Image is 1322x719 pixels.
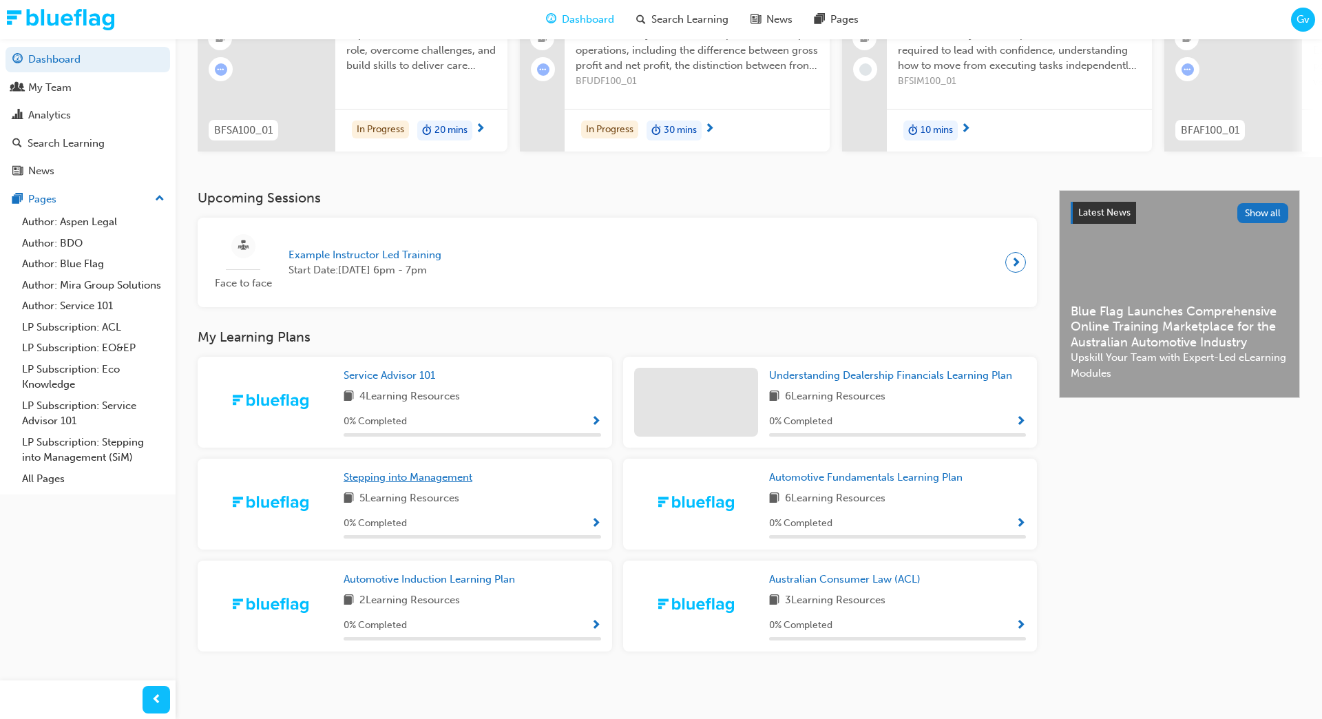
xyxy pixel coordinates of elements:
[233,394,308,409] img: Trak
[17,253,170,275] a: Author: Blue Flag
[535,6,625,34] a: guage-iconDashboard
[815,11,825,28] span: pages-icon
[1291,8,1315,32] button: Gv
[28,136,105,152] div: Search Learning
[1078,207,1131,218] span: Latest News
[1181,123,1239,138] span: BFAF100_01
[591,518,601,530] span: Show Progress
[17,317,170,338] a: LP Subscription: ACL
[344,516,407,532] span: 0 % Completed
[151,691,162,709] span: prev-icon
[12,165,23,178] span: news-icon
[769,368,1018,384] a: Understanding Dealership Financials Learning Plan
[233,598,308,613] img: Trak
[651,12,728,28] span: Search Learning
[859,63,872,76] span: learningRecordVerb_NONE-icon
[625,6,739,34] a: search-iconSearch Learning
[769,369,1012,382] span: Understanding Dealership Financials Learning Plan
[1237,203,1289,223] button: Show all
[28,80,72,96] div: My Team
[739,6,804,34] a: news-iconNews
[344,369,435,382] span: Service Advisor 101
[344,388,354,406] span: book-icon
[17,275,170,296] a: Author: Mira Group Solutions
[1297,12,1310,28] span: Gv
[576,74,819,90] span: BFUDF100_01
[198,190,1037,206] h3: Upcoming Sessions
[344,572,521,587] a: Automotive Induction Learning Plan
[346,27,496,74] span: Explore the Service Advisor role, overcome challenges, and build skills to deliver care beyond tr...
[344,592,354,609] span: book-icon
[1011,253,1021,272] span: next-icon
[17,295,170,317] a: Author: Service 101
[6,47,170,72] a: Dashboard
[344,573,515,585] span: Automotive Induction Learning Plan
[921,123,953,138] span: 10 mins
[769,490,779,508] span: book-icon
[769,388,779,406] span: book-icon
[769,470,968,486] a: Automotive Fundamentals Learning Plan
[6,131,170,156] a: Search Learning
[1016,515,1026,532] button: Show Progress
[591,617,601,634] button: Show Progress
[766,12,793,28] span: News
[1016,416,1026,428] span: Show Progress
[17,395,170,432] a: LP Subscription: Service Advisor 101
[636,11,646,28] span: search-icon
[804,6,870,34] a: pages-iconPages
[1016,620,1026,632] span: Show Progress
[359,592,460,609] span: 2 Learning Resources
[961,123,971,136] span: next-icon
[581,121,638,139] div: In Progress
[28,191,56,207] div: Pages
[17,211,170,233] a: Author: Aspen Legal
[6,44,170,187] button: DashboardMy TeamAnalyticsSearch LearningNews
[769,573,921,585] span: Australian Consumer Law (ACL)
[359,490,459,508] span: 5 Learning Resources
[288,247,441,263] span: Example Instructor Led Training
[658,598,734,613] img: Trak
[658,496,734,511] img: Trak
[434,123,468,138] span: 20 mins
[1016,413,1026,430] button: Show Progress
[17,337,170,359] a: LP Subscription: EO&EP
[344,618,407,634] span: 0 % Completed
[785,388,885,406] span: 6 Learning Resources
[209,229,1026,297] a: Face to faceExample Instructor Led TrainingStart Date:[DATE] 6pm - 7pm
[344,471,472,483] span: Stepping into Management
[785,490,885,508] span: 6 Learning Resources
[769,414,832,430] span: 0 % Completed
[908,122,918,140] span: duration-icon
[1182,63,1194,76] span: learningRecordVerb_ATTEMPT-icon
[288,262,441,278] span: Start Date: [DATE] 6pm - 7pm
[537,63,549,76] span: learningRecordVerb_ATTEMPT-icon
[238,238,249,255] span: sessionType_FACE_TO_FACE-icon
[12,110,23,122] span: chart-icon
[359,388,460,406] span: 4 Learning Resources
[6,187,170,212] button: Pages
[344,470,478,486] a: Stepping into Management
[12,82,23,94] span: people-icon
[155,190,165,208] span: up-icon
[422,122,432,140] span: duration-icon
[576,27,819,74] span: Understand key financial concepts in dealership operations, including the difference between gros...
[344,490,354,508] span: book-icon
[651,122,661,140] span: duration-icon
[591,620,601,632] span: Show Progress
[12,138,22,150] span: search-icon
[344,414,407,430] span: 0 % Completed
[17,359,170,395] a: LP Subscription: Eco Knowledge
[17,468,170,490] a: All Pages
[785,592,885,609] span: 3 Learning Resources
[475,123,485,136] span: next-icon
[562,12,614,28] span: Dashboard
[6,158,170,184] a: News
[209,275,277,291] span: Face to face
[233,496,308,511] img: Trak
[1071,350,1288,381] span: Upskill Your Team with Expert-Led eLearning Modules
[546,11,556,28] span: guage-icon
[830,12,859,28] span: Pages
[214,123,273,138] span: BFSA100_01
[28,163,54,179] div: News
